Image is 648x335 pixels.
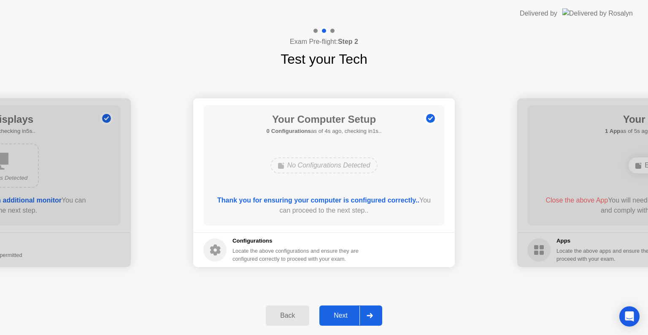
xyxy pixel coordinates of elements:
b: Thank you for ensuring your computer is configured correctly.. [217,197,419,204]
div: Next [322,312,359,319]
div: Open Intercom Messenger [619,306,640,327]
button: Next [319,305,382,326]
div: Back [268,312,307,319]
b: Step 2 [338,38,358,45]
h5: as of 4s ago, checking in1s.. [267,127,382,135]
div: Locate the above configurations and ensure they are configured correctly to proceed with your exam. [232,247,360,263]
h4: Exam Pre-flight: [290,37,358,47]
div: No Configurations Detected [270,157,378,173]
h1: Your Computer Setup [267,112,382,127]
div: Delivered by [520,8,557,19]
h1: Test your Tech [281,49,367,69]
div: You can proceed to the next step.. [216,195,433,216]
b: 0 Configurations [267,128,311,134]
button: Back [266,305,309,326]
h5: Configurations [232,237,360,245]
img: Delivered by Rosalyn [562,8,633,18]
